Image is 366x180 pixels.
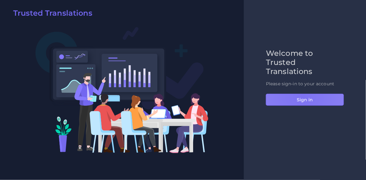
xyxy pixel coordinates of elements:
a: Trusted Translations [9,9,92,20]
h2: Welcome to Trusted Translations [266,49,344,76]
p: Please sign-in to your account [266,81,344,87]
img: Login V2 [35,27,209,153]
h2: Trusted Translations [13,9,92,18]
button: Sign in [266,94,344,106]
